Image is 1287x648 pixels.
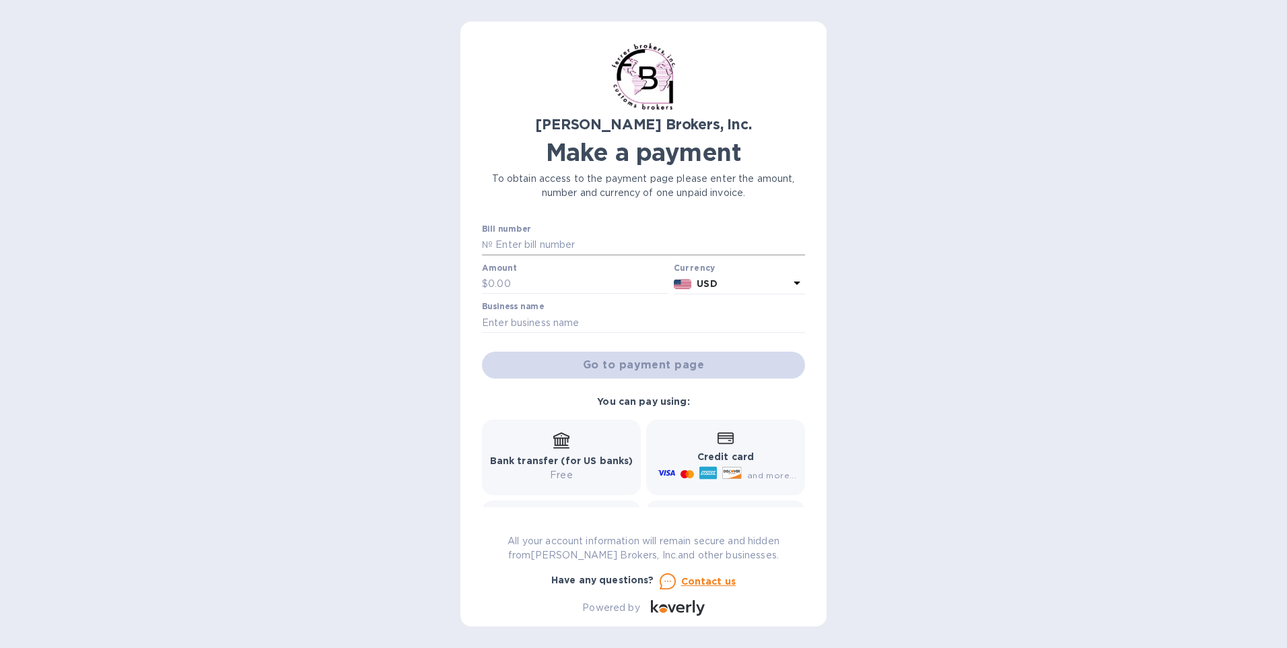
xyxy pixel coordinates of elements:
label: Business name [482,303,544,311]
b: Currency [674,263,716,273]
b: Credit card [697,451,754,462]
u: Contact us [681,576,736,587]
label: Bill number [482,226,530,234]
b: You can pay using: [597,396,689,407]
p: To obtain access to the payment page please enter the amount, number and currency of one unpaid i... [482,172,805,200]
h1: Make a payment [482,138,805,166]
span: and more... [747,470,796,480]
label: Amount [482,264,516,272]
b: Have any questions? [551,575,654,585]
p: № [482,238,493,252]
input: Enter business name [482,313,805,333]
p: Free [490,468,633,482]
b: USD [697,278,717,289]
p: Powered by [582,601,639,615]
img: USD [674,280,692,289]
b: [PERSON_NAME] Brokers, Inc. [535,116,751,133]
b: Bank transfer (for US banks) [490,455,633,466]
input: Enter bill number [493,235,805,255]
p: $ [482,277,488,291]
p: All your account information will remain secure and hidden from [PERSON_NAME] Brokers, Inc. and o... [482,534,805,562]
input: 0.00 [488,274,668,294]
